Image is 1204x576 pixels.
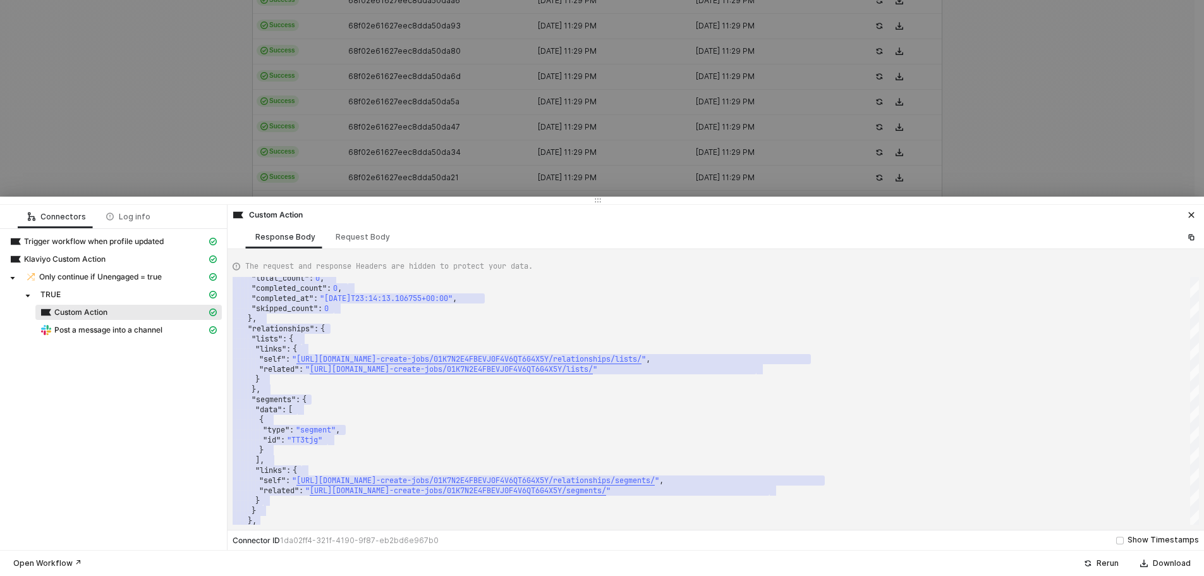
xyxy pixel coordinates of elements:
[233,415,234,425] span: ·
[248,384,250,395] span: ·
[248,273,250,283] span: ·
[255,374,260,384] span: }
[333,283,337,293] span: 0
[246,283,248,293] span: ·
[259,364,299,374] span: "related"
[320,324,325,334] span: {
[246,364,248,374] span: ·
[244,303,246,314] span: ·
[313,293,318,303] span: :
[24,254,106,264] span: Klaviyo Custom Action
[1097,558,1119,568] div: Rerun
[242,293,244,303] span: ·
[240,273,242,283] span: ·
[238,314,240,324] span: ·
[253,344,255,354] span: ·
[240,415,242,425] span: ·
[376,354,597,364] span: -create-jobs/01K7N2E4FBEVJ0F4V6QT6G4X5Y/relationsh
[255,344,286,354] span: "links"
[310,486,389,496] span: [URL][DOMAIN_NAME]
[209,255,217,263] span: icon-cards
[240,324,242,334] span: ·
[242,425,244,435] span: ·
[250,405,252,415] span: ·
[238,384,240,395] span: ·
[1132,556,1199,571] button: Download
[41,307,51,317] img: integration-icon
[246,405,248,415] span: ·
[233,209,303,221] div: Custom Action
[35,322,222,338] span: Post a message into a channel
[234,354,236,364] span: ·
[240,334,242,344] span: ·
[240,384,242,395] span: ·
[236,334,238,344] span: ·
[236,374,238,384] span: ·
[233,395,234,405] span: ·
[234,334,236,344] span: ·
[255,405,282,415] span: "data"
[244,405,246,415] span: ·
[253,425,255,435] span: ·
[246,354,248,364] span: ·
[209,238,217,245] span: icon-cards
[252,283,327,293] span: "completed_count"
[252,425,253,435] span: ·
[320,273,324,283] span: ,
[244,334,246,344] span: ·
[315,273,320,283] span: 0
[240,405,242,415] span: ·
[257,425,259,435] span: ·
[238,395,240,405] span: ·
[1188,211,1195,219] span: icon-close
[242,354,244,364] span: ·
[236,283,238,293] span: ·
[250,425,252,435] span: ·
[259,425,261,435] span: ·
[331,283,333,293] span: ·
[294,425,296,435] span: ·
[5,556,90,571] button: Open Workflow ↗
[246,273,248,283] span: ·
[236,303,238,314] span: ·
[1076,556,1127,571] button: Rerun
[246,344,248,354] span: ·
[233,364,234,374] span: ·
[236,314,238,324] span: ·
[238,435,240,445] span: ·
[261,425,263,435] span: ·
[238,334,240,344] span: ·
[238,293,240,303] span: ·
[244,425,246,435] span: ·
[248,395,250,405] span: ·
[248,283,250,293] span: ·
[313,273,315,283] span: ·
[236,354,238,364] span: ·
[244,314,246,324] span: ·
[646,354,650,364] span: ,
[236,344,238,354] span: ·
[236,364,238,374] span: ·
[248,293,250,303] span: ·
[336,425,340,435] span: ,
[1188,233,1195,241] span: icon-copy-paste
[209,273,217,281] span: icon-cards
[248,364,250,374] span: ·
[253,405,255,415] span: ·
[250,395,252,405] span: ·
[41,325,51,335] img: integration-icon
[289,334,293,344] span: {
[244,395,246,405] span: ·
[292,354,296,364] span: "
[296,354,376,364] span: [URL][DOMAIN_NAME]
[310,364,389,374] span: [URL][DOMAIN_NAME]
[252,384,260,395] span: },
[24,236,164,247] span: Trigger workflow when profile updated
[242,435,244,445] span: ·
[296,475,376,486] span: [URL][DOMAIN_NAME]
[233,293,234,303] span: ·
[303,364,305,374] span: ·
[252,334,283,344] span: "lists"
[39,272,162,282] span: Only continue if Unengaged = true
[233,344,234,354] span: ·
